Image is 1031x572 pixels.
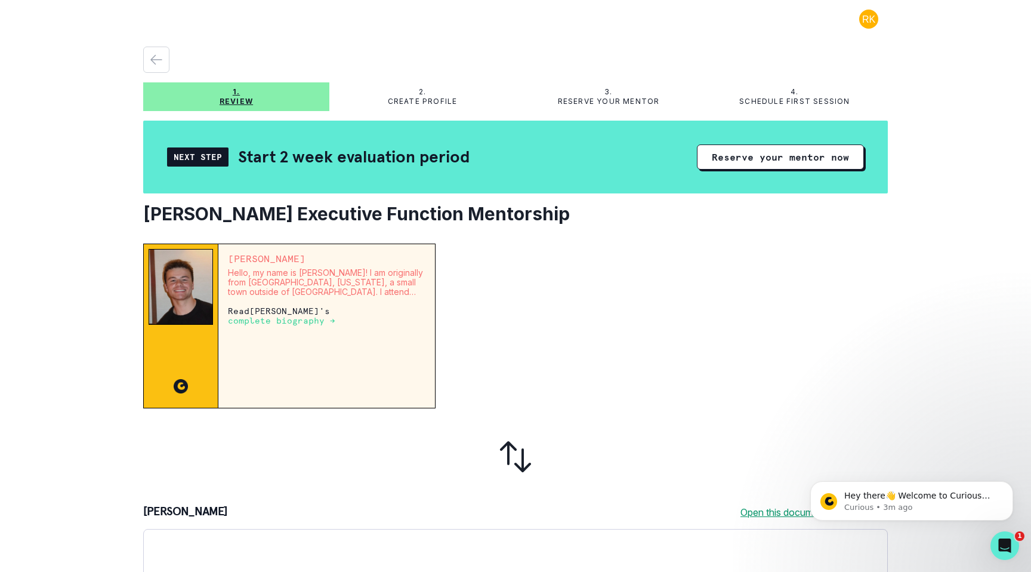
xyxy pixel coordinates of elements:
p: [PERSON_NAME] [228,254,425,263]
p: Hello, my name is [PERSON_NAME]! I am originally from [GEOGRAPHIC_DATA], [US_STATE], a small town... [228,268,425,297]
p: Message from Curious, sent 3m ago [52,46,206,57]
button: Reserve your mentor now [697,144,864,170]
p: 1. [233,87,240,97]
p: 2. [419,87,426,97]
iframe: Intercom live chat [990,531,1019,560]
img: CC image [174,379,188,393]
img: Mentor Image [149,249,213,325]
p: Create profile [388,97,458,106]
p: Review [220,97,253,106]
p: Reserve your mentor [558,97,660,106]
iframe: Intercom notifications message [792,456,1031,540]
a: complete biography → [228,315,335,325]
h2: [PERSON_NAME] Executive Function Mentorship [143,203,888,225]
button: profile picture [850,10,888,29]
p: [PERSON_NAME] [143,505,228,519]
p: Read [PERSON_NAME] 's [228,306,425,325]
p: 4. [791,87,798,97]
span: 1 [1015,531,1024,541]
span: Hey there👋 Welcome to Curious Cardinals 🙌 Take a look around! If you have any questions or are ex... [52,35,203,103]
a: Open this document in new tab [740,505,888,519]
h2: Start 2 week evaluation period [238,146,470,167]
div: Next Step [167,147,229,167]
p: 3. [604,87,612,97]
p: Schedule first session [739,97,850,106]
p: complete biography → [228,316,335,325]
